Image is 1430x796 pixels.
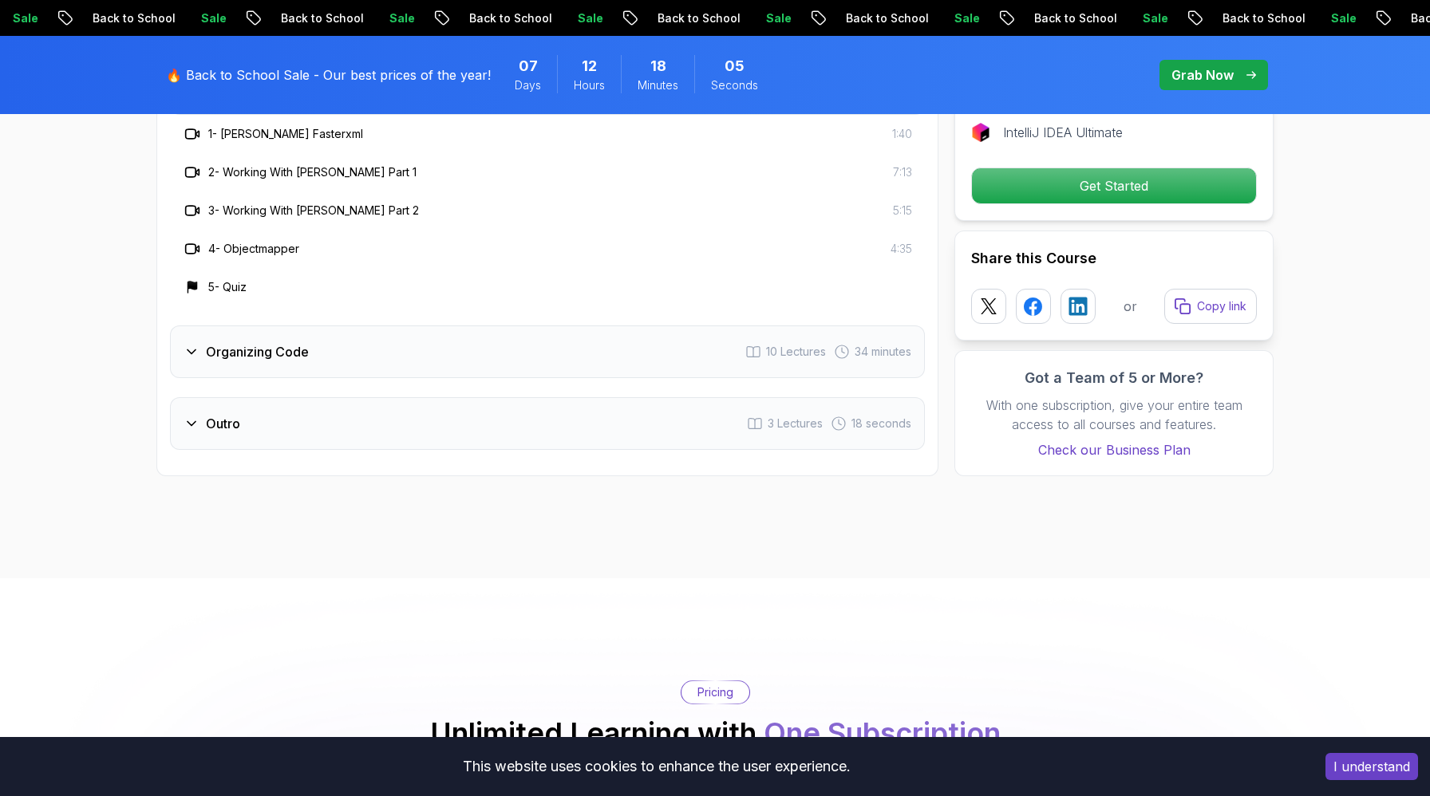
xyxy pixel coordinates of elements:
[1171,65,1234,85] p: Grab Now
[1210,10,1318,26] p: Back to School
[891,241,912,257] span: 4:35
[208,164,417,180] h3: 2 - Working With [PERSON_NAME] Part 1
[170,325,925,378] button: Organizing Code10 Lectures 34 minutes
[208,241,299,257] h3: 4 - Objectmapper
[942,10,993,26] p: Sale
[764,715,1001,751] span: One Subscription
[1130,10,1181,26] p: Sale
[893,164,912,180] span: 7:13
[12,749,1302,784] div: This website uses cookies to enhance the user experience.
[645,10,753,26] p: Back to School
[377,10,428,26] p: Sale
[697,684,733,700] p: Pricing
[711,77,758,93] span: Seconds
[768,416,823,431] span: 3 Lectures
[456,10,565,26] p: Back to School
[1124,297,1137,316] p: or
[851,416,911,431] span: 18 seconds
[519,55,538,77] span: 7 Days
[206,342,309,361] h3: Organizing Code
[1197,298,1246,314] p: Copy link
[1318,10,1369,26] p: Sale
[972,168,1256,203] p: Get Started
[582,55,597,77] span: 12 Hours
[1021,10,1130,26] p: Back to School
[208,279,247,295] h3: 5 - Quiz
[971,167,1257,204] button: Get Started
[971,123,990,142] img: jetbrains logo
[833,10,942,26] p: Back to School
[753,10,804,26] p: Sale
[430,717,1001,749] h2: Unlimited Learning with
[206,414,240,433] h3: Outro
[971,440,1257,459] a: Check our Business Plan
[1325,753,1418,780] button: Accept cookies
[893,203,912,219] span: 5:15
[188,10,239,26] p: Sale
[971,247,1257,270] h2: Share this Course
[766,344,826,360] span: 10 Lectures
[208,126,363,142] h3: 1 - [PERSON_NAME] Fasterxml
[1003,123,1123,142] p: IntelliJ IDEA Ultimate
[650,55,666,77] span: 18 Minutes
[971,367,1257,389] h3: Got a Team of 5 or More?
[638,77,678,93] span: Minutes
[268,10,377,26] p: Back to School
[574,77,605,93] span: Hours
[208,203,419,219] h3: 3 - Working With [PERSON_NAME] Part 2
[80,10,188,26] p: Back to School
[170,397,925,450] button: Outro3 Lectures 18 seconds
[725,55,745,77] span: 5 Seconds
[515,77,541,93] span: Days
[1164,289,1257,324] button: Copy link
[892,126,912,142] span: 1:40
[971,396,1257,434] p: With one subscription, give your entire team access to all courses and features.
[565,10,616,26] p: Sale
[166,65,491,85] p: 🔥 Back to School Sale - Our best prices of the year!
[855,344,911,360] span: 34 minutes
